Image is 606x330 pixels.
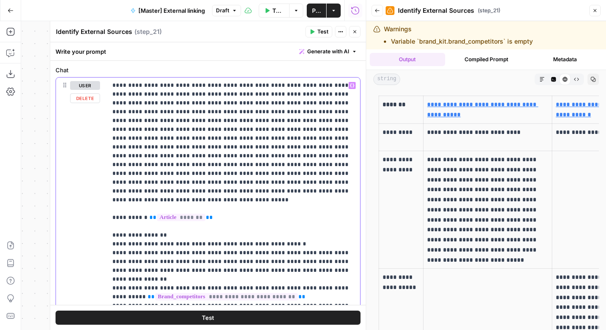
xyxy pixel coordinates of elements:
[138,6,205,15] span: [Master] External linking
[296,46,361,57] button: Generate with AI
[125,4,210,18] button: [Master] External linking
[384,25,533,46] div: Warnings
[312,6,321,15] span: Publish
[398,6,474,15] span: Identify External Sources
[317,28,328,36] span: Test
[50,42,366,60] div: Write your prompt
[307,48,349,56] span: Generate with AI
[56,66,361,74] label: Chat
[373,74,400,85] span: string
[134,27,162,36] span: ( step_21 )
[391,37,533,46] li: Variable `brand_kit.brand_competitors` is empty
[259,4,290,18] button: Test Workflow
[307,4,326,18] button: Publish
[272,6,284,15] span: Test Workflow
[212,5,241,16] button: Draft
[70,93,100,103] button: Delete
[527,53,602,66] button: Metadata
[216,7,229,15] span: Draft
[202,313,214,322] span: Test
[56,27,132,36] textarea: Identify External Sources
[449,53,524,66] button: Compiled Prompt
[370,53,445,66] button: Output
[56,311,361,325] button: Test
[478,7,500,15] span: ( step_21 )
[70,81,100,90] button: user
[305,26,332,37] button: Test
